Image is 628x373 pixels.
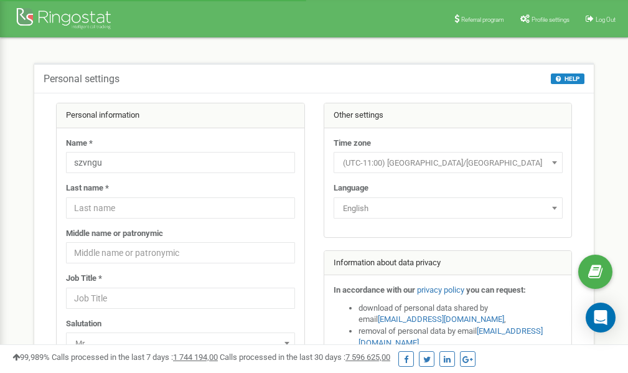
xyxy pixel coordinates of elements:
label: Salutation [66,318,101,330]
h5: Personal settings [44,73,120,85]
u: 7 596 625,00 [345,352,390,362]
strong: In accordance with our [334,285,415,295]
span: Profile settings [532,16,569,23]
label: Name * [66,138,93,149]
input: Middle name or patronymic [66,242,295,263]
strong: you can request: [466,285,526,295]
span: Mr. [70,335,291,352]
span: Referral program [461,16,504,23]
label: Middle name or patronymic [66,228,163,240]
input: Last name [66,197,295,219]
u: 1 744 194,00 [173,352,218,362]
span: English [334,197,563,219]
input: Job Title [66,288,295,309]
li: download of personal data shared by email , [359,303,563,326]
button: HELP [551,73,584,84]
span: (UTC-11:00) Pacific/Midway [338,154,558,172]
span: 99,989% [12,352,50,362]
a: [EMAIL_ADDRESS][DOMAIN_NAME] [378,314,504,324]
label: Last name * [66,182,109,194]
label: Language [334,182,368,194]
label: Time zone [334,138,371,149]
div: Personal information [57,103,304,128]
div: Open Intercom Messenger [586,303,616,333]
span: (UTC-11:00) Pacific/Midway [334,152,563,173]
span: Log Out [596,16,616,23]
label: Job Title * [66,273,102,285]
span: Calls processed in the last 30 days : [220,352,390,362]
span: English [338,200,558,217]
div: Information about data privacy [324,251,572,276]
span: Calls processed in the last 7 days : [52,352,218,362]
input: Name [66,152,295,173]
div: Other settings [324,103,572,128]
li: removal of personal data by email , [359,326,563,349]
span: Mr. [66,333,295,354]
a: privacy policy [417,285,464,295]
